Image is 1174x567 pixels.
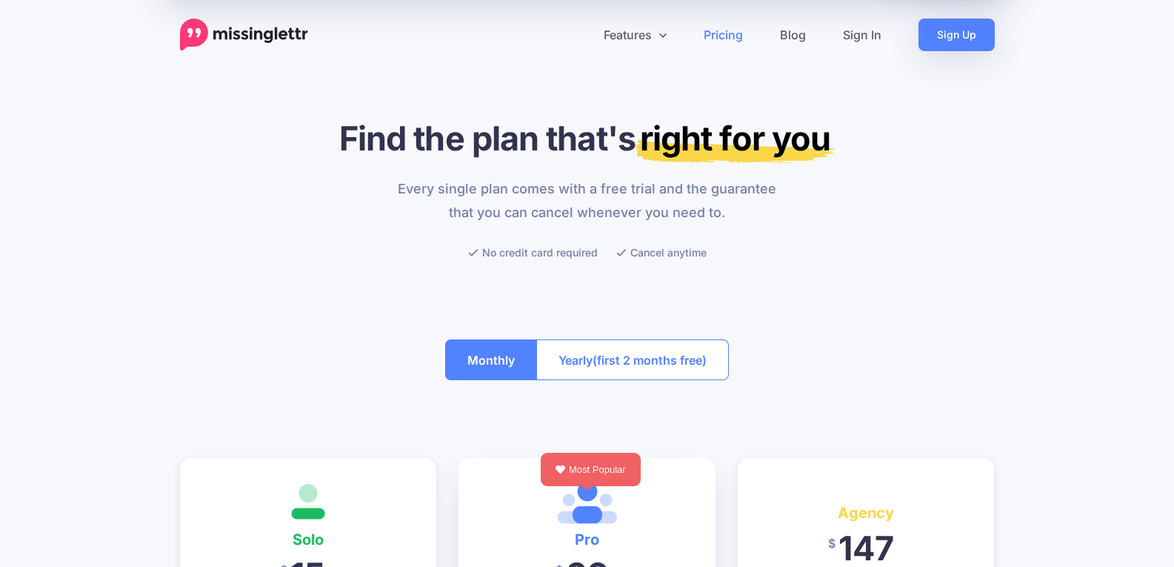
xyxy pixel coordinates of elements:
[824,19,900,51] a: Sign In
[541,453,641,486] div: Most Popular
[481,528,693,551] h4: Pro
[202,528,415,551] h4: Solo
[616,243,707,262] li: Cancel anytime
[636,118,835,163] mark: right for you
[685,19,761,51] a: Pricing
[760,501,973,525] h4: Agency
[389,177,785,225] p: Every single plan comes with a free trial and the guarantee that you can cancel whenever you need...
[585,19,685,51] a: Features
[445,339,537,380] button: Monthly
[761,19,824,51] a: Blog
[828,527,836,560] span: $
[918,19,995,51] a: Sign Up
[180,19,308,51] a: Home
[468,243,598,262] li: No credit card required
[593,348,707,372] span: (first 2 months free)
[180,118,995,159] h1: Find the plan that's
[536,339,729,380] button: Yearly(first 2 months free)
